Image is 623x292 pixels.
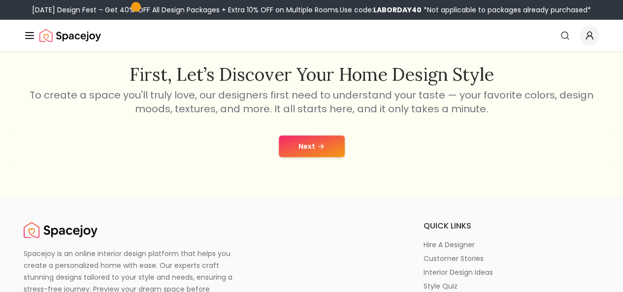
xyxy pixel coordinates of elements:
[423,254,599,263] a: customer stories
[39,26,101,45] a: Spacejoy
[423,240,474,250] p: hire a designer
[423,267,492,277] p: interior design ideas
[423,220,599,232] h6: quick links
[423,281,457,291] p: style quiz
[24,220,98,240] a: Spacejoy
[32,5,591,15] div: [DATE] Design Fest – Get 40% OFF All Design Packages + Extra 10% OFF on Multiple Rooms.
[422,5,591,15] span: *Not applicable to packages already purchased*
[28,88,595,116] p: To create a space you'll truly love, our designers first need to understand your taste — your fav...
[423,267,599,277] a: interior design ideas
[24,20,599,51] nav: Global
[340,5,422,15] span: Use code:
[24,220,98,240] img: Spacejoy Logo
[28,65,595,84] h2: First, let’s discover your home design style
[423,240,599,250] a: hire a designer
[39,26,101,45] img: Spacejoy Logo
[423,281,599,291] a: style quiz
[423,254,483,263] p: customer stories
[373,5,422,15] b: LABORDAY40
[279,135,345,157] button: Next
